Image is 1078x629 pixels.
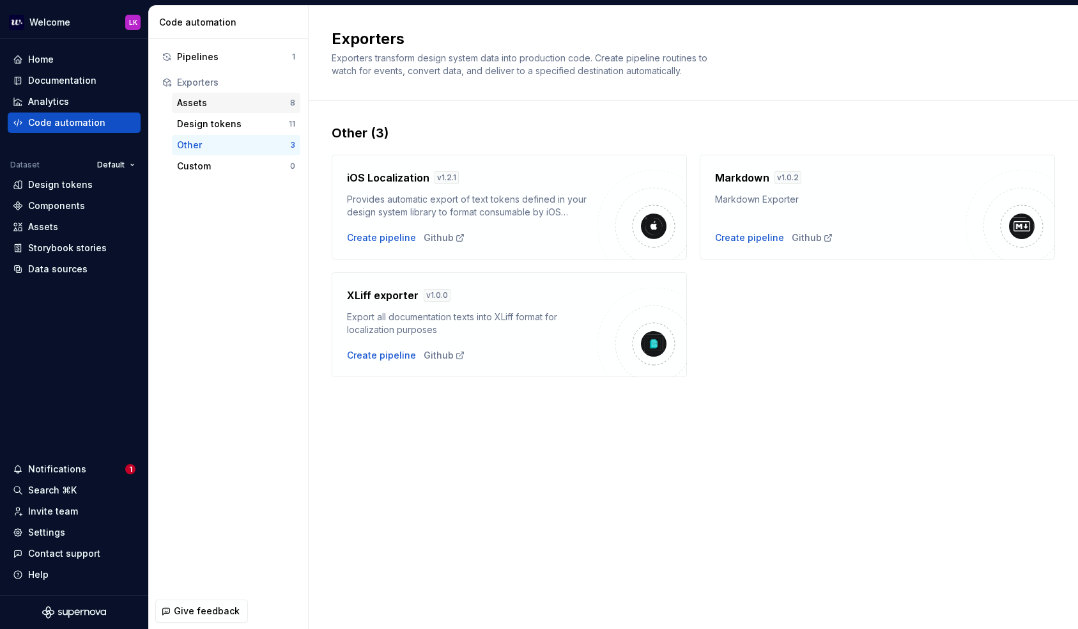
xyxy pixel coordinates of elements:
h4: Markdown [715,170,769,185]
button: Help [8,564,141,585]
div: Search ⌘K [28,484,77,497]
div: v 1.0.2 [774,171,801,184]
div: 1 [292,52,295,62]
a: Github [424,349,465,362]
a: Github [792,231,833,244]
svg: Supernova Logo [42,606,106,619]
div: Components [28,199,85,212]
button: Pipelines1 [157,47,300,67]
img: 605a6a57-6d48-4b1b-b82b-b0bc8b12f237.png [9,15,24,30]
h4: XLiff exporter [347,288,419,303]
button: Design tokens11 [172,114,300,134]
button: Default [91,156,141,174]
div: Design tokens [28,178,93,191]
button: WelcomeLK [3,8,146,36]
div: Other [177,139,290,151]
button: Search ⌘K [8,480,141,501]
h2: Exporters [332,29,1040,49]
button: Other3 [172,135,300,155]
a: Settings [8,522,141,543]
div: 11 [289,119,295,129]
button: Assets8 [172,93,300,113]
span: Exporters transform design system data into production code. Create pipeline routines to watch fo... [332,52,710,76]
button: Create pipeline [347,349,416,362]
div: Settings [28,526,65,539]
a: Analytics [8,91,141,112]
div: LK [129,17,137,27]
div: Dataset [10,160,40,170]
a: Data sources [8,259,141,279]
div: Markdown Exporter [715,193,966,206]
a: Home [8,49,141,70]
a: Storybook stories [8,238,141,258]
button: Notifications1 [8,459,141,479]
span: 1 [125,464,135,474]
div: Home [28,53,54,66]
button: Contact support [8,543,141,564]
h4: iOS Localization [347,170,429,185]
div: v 1.0.0 [424,289,450,302]
a: Design tokens [8,175,141,195]
span: Default [97,160,125,170]
a: Code automation [8,113,141,133]
div: Assets [28,221,58,233]
a: Invite team [8,501,141,522]
div: Assets [177,97,290,109]
div: Invite team [28,505,78,518]
div: Storybook stories [28,242,107,254]
a: Assets [8,217,141,237]
div: Notifications [28,463,86,476]
div: Contact support [28,547,100,560]
div: Data sources [28,263,88,276]
div: Pipelines [177,50,292,63]
div: Welcome [29,16,70,29]
div: Documentation [28,74,96,87]
div: 8 [290,98,295,108]
div: Help [28,568,49,581]
div: 0 [290,161,295,171]
div: Other (3) [332,124,1055,142]
div: Code automation [28,116,105,129]
a: Github [424,231,465,244]
div: v 1.2.1 [435,171,459,184]
div: Analytics [28,95,69,108]
button: Custom0 [172,156,300,176]
div: Custom [177,160,290,173]
div: Exporters [177,76,295,89]
button: Create pipeline [715,231,784,244]
div: 3 [290,140,295,150]
div: Design tokens [177,118,289,130]
span: Give feedback [174,605,240,617]
div: Provides automatic export of text tokens defined in your design system library to format consumab... [347,193,597,219]
a: Documentation [8,70,141,91]
button: Create pipeline [347,231,416,244]
a: Components [8,196,141,216]
div: Code automation [159,16,303,29]
button: Give feedback [155,600,248,623]
div: Export all documentation texts into XLiff format for localization purposes [347,311,597,336]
